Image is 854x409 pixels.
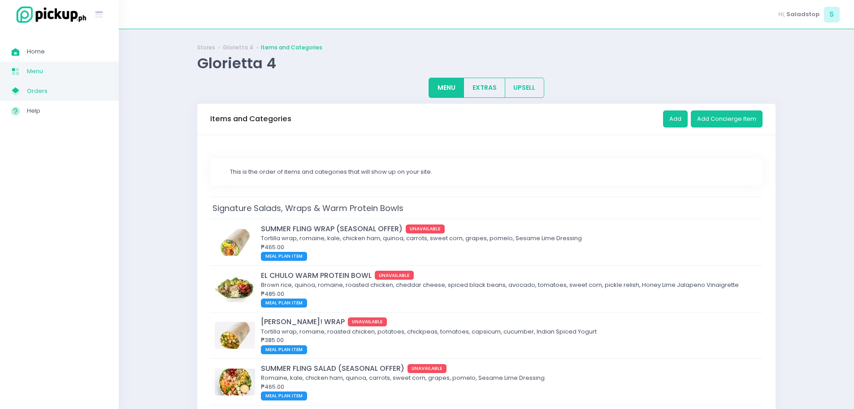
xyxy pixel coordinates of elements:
span: Help [27,105,108,117]
span: S [824,7,840,22]
img: SUMMER FLING WRAP (SEASONAL OFFER) [215,229,255,256]
span: UNAVAILABLE [375,271,414,280]
div: Brown rice, quinoa, romaine, roasted chicken, cheddar cheese, spiced black beans, avocado, tomato... [261,281,755,290]
div: EL CHULO WARM PROTEIN BOWL [261,270,755,281]
span: MEAL PLAN ITEM [261,252,307,261]
a: Glorietta 4 [223,44,253,52]
div: Romaine, kale, chicken ham, quinoa, carrots, sweet corn, grapes, pomelo, Sesame Lime Dressing [261,374,755,383]
span: Menu [27,66,108,77]
div: Tortilla wrap, romaine, kale, chicken ham, quinoa, carrots, sweet corn, grapes, pomelo, Sesame Li... [261,234,755,243]
button: EXTRAS [464,78,505,98]
h3: Items and Categories [210,114,291,123]
img: SUMMER FLING SALAD (SEASONAL OFFER) [215,369,255,396]
td: SUMMER FLING WRAP (SEASONAL OFFER)SUMMER FLING WRAP (SEASONAL OFFER)UNAVAILABLETortilla wrap, rom... [210,219,763,266]
span: MEAL PLAN ITEM [261,391,307,400]
img: logo [11,5,87,24]
span: Hi, [778,10,785,19]
div: Tortilla wrap, romaine, roasted chicken, potatoes, chickpeas, tomatoes, capsicum, cucumber, India... [261,327,755,336]
div: Glorietta 4 [197,54,776,72]
div: ₱465.00 [261,383,755,391]
button: Add [663,110,688,128]
td: EL CHULO WARM PROTEIN BOWLEL CHULO WARM PROTEIN BOWLUNAVAILABLEBrown rice, quinoa, romaine, roast... [210,265,763,312]
div: This is the order of items and categories that will show up on your site. [230,167,750,176]
div: SUMMER FLING WRAP (SEASONAL OFFER) [261,224,755,234]
img: JAI HO! WRAP [215,322,255,349]
button: UPSELL [505,78,544,98]
a: Stores [197,44,215,52]
button: MENU [429,78,464,98]
span: UNAVAILABLE [406,224,445,233]
td: SUMMER FLING SALAD (SEASONAL OFFER)SUMMER FLING SALAD (SEASONAL OFFER)UNAVAILABLERomaine, kale, c... [210,359,763,405]
span: MEAL PLAN ITEM [261,299,307,308]
span: Orders [27,85,108,97]
div: SUMMER FLING SALAD (SEASONAL OFFER) [261,363,755,374]
td: JAI HO! WRAP[PERSON_NAME]! WRAPUNAVAILABLETortilla wrap, romaine, roasted chicken, potatoes, chic... [210,312,763,359]
div: [PERSON_NAME]! WRAP [261,317,755,327]
a: Items and Categories [261,44,322,52]
span: Home [27,46,108,57]
span: UNAVAILABLE [407,364,447,373]
div: ₱385.00 [261,336,755,345]
span: Signature Salads, Wraps & Warm Protein Bowls [210,200,406,216]
span: Saladstop [786,10,819,19]
div: Large button group [429,78,544,98]
button: Add Concierge Item [691,110,763,128]
span: UNAVAILABLE [348,317,387,326]
span: MEAL PLAN ITEM [261,345,307,354]
div: ₱485.00 [261,290,755,299]
img: EL CHULO WARM PROTEIN BOWL [215,275,255,302]
div: ₱465.00 [261,243,755,252]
